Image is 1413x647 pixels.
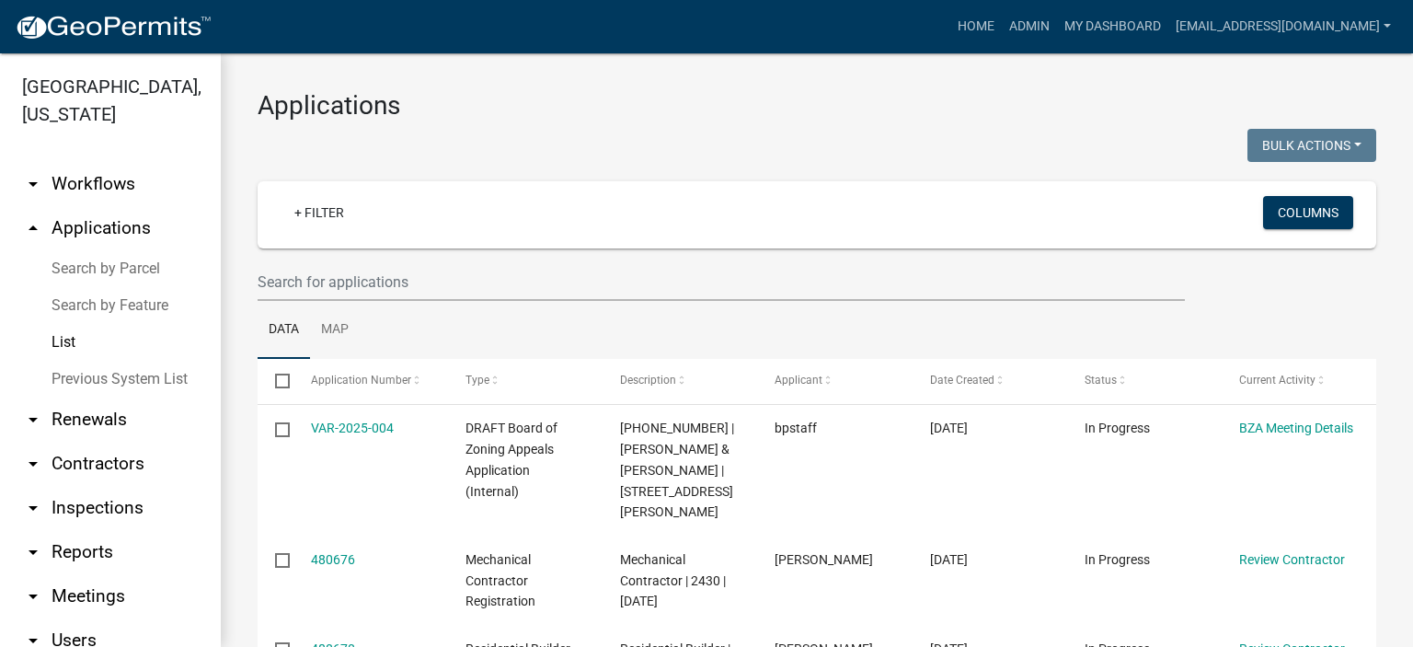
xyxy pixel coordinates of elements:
a: VAR-2025-004 [311,421,394,435]
datatable-header-cell: Current Activity [1222,359,1376,403]
datatable-header-cell: Date Created [912,359,1066,403]
button: Bulk Actions [1247,129,1376,162]
span: In Progress [1085,552,1150,567]
a: BZA Meeting Details [1239,421,1353,435]
datatable-header-cell: Select [258,359,293,403]
datatable-header-cell: Description [603,359,757,403]
i: arrow_drop_down [22,585,44,607]
i: arrow_drop_up [22,217,44,239]
span: In Progress [1085,421,1150,435]
a: [EMAIL_ADDRESS][DOMAIN_NAME] [1168,9,1398,44]
span: DRAFT Board of Zoning Appeals Application (Internal) [465,421,557,498]
input: Search for applications [258,263,1185,301]
span: 09/18/2025 [930,421,968,435]
a: Data [258,301,310,360]
button: Columns [1263,196,1353,229]
span: Date Created [930,374,994,387]
i: arrow_drop_down [22,541,44,563]
h3: Applications [258,90,1376,121]
span: 035-00-00-098 | AIKEN DARROUGH & DOUGLAS | 351 OLIN SMITH RD [620,421,734,519]
datatable-header-cell: Type [448,359,603,403]
i: arrow_drop_down [22,409,44,431]
i: arrow_drop_down [22,497,44,519]
a: My Dashboard [1057,9,1168,44]
i: arrow_drop_down [22,173,44,195]
span: Mechanical Contractor | 2430 | 06/30/2027 [620,552,726,609]
a: Map [310,301,360,360]
span: Current Activity [1239,374,1315,387]
i: arrow_drop_down [22,453,44,475]
datatable-header-cell: Application Number [293,359,447,403]
span: Type [465,374,489,387]
span: Brian Shirley [775,552,873,567]
span: Mechanical Contractor Registration [465,552,535,609]
a: Home [950,9,1002,44]
a: + Filter [280,196,359,229]
span: 09/18/2025 [930,552,968,567]
span: Description [620,374,676,387]
a: 480676 [311,552,355,567]
datatable-header-cell: Applicant [757,359,912,403]
span: Application Number [311,374,411,387]
datatable-header-cell: Status [1067,359,1222,403]
a: Review Contractor [1239,552,1345,567]
span: Applicant [775,374,822,387]
span: bpstaff [775,421,817,435]
a: Admin [1002,9,1057,44]
span: Status [1085,374,1117,387]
